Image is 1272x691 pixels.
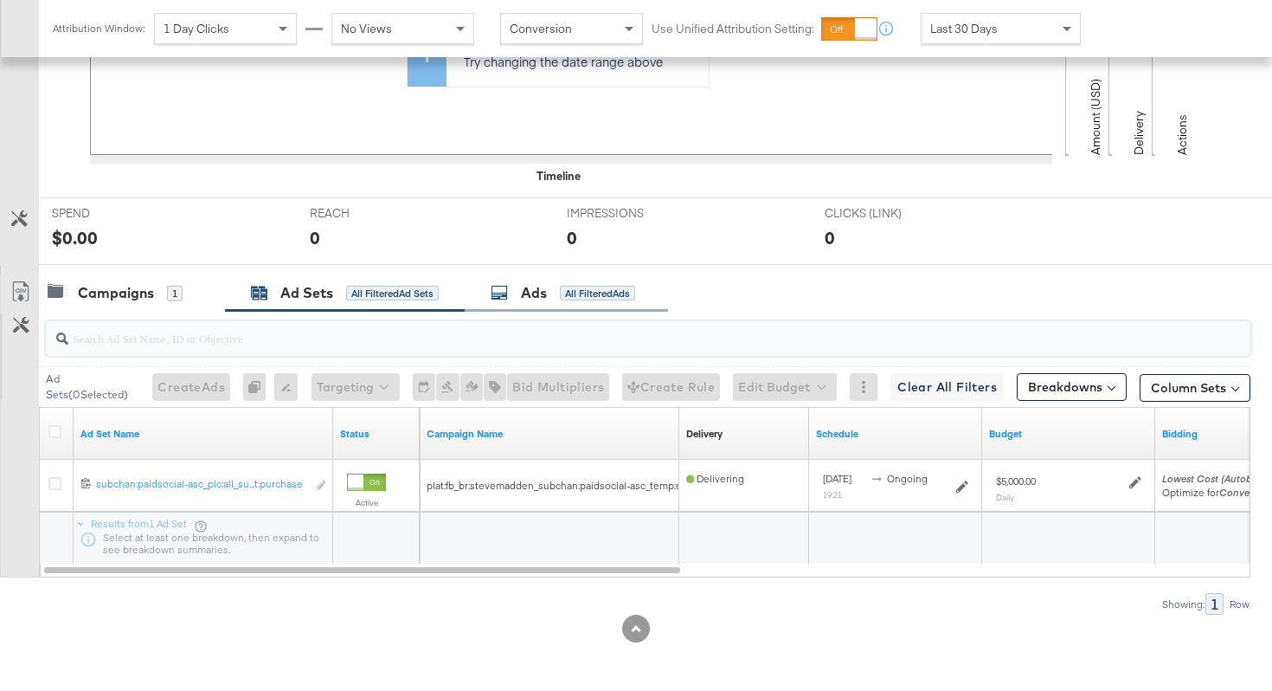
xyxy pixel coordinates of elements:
[890,373,1004,401] button: Clear All Filters
[1017,373,1127,401] button: Breakdowns
[167,286,183,301] div: 1
[897,377,997,398] span: Clear All Filters
[310,225,320,250] div: 0
[164,21,229,36] span: 1 Day Clicks
[823,489,842,500] sub: 19:21
[464,53,700,70] p: Try changing the date range above
[825,225,835,250] div: 0
[686,427,723,441] a: Reflects the ability of your Ad Set to achieve delivery based on ad states, schedule and budget.
[96,477,306,491] div: subchan:paidsocial-asc_plc:all_su...t:purchase
[521,283,547,303] div: Ads
[567,225,577,250] div: 0
[243,373,274,401] div: 0
[1205,593,1224,615] div: 1
[510,21,572,36] span: Conversion
[52,23,145,35] div: Attribution Window:
[1161,598,1205,610] div: Showing:
[996,475,1036,488] div: $5,000.00
[80,427,326,441] a: Your Ad Set name.
[280,283,333,303] div: Ad Sets
[825,205,954,222] span: CLICKS (LINK)
[930,21,998,36] span: Last 30 Days
[652,21,814,37] label: Use Unified Attribution Setting:
[686,427,723,441] div: Delivery
[78,283,154,303] div: Campaigns
[52,225,98,250] div: $0.00
[560,286,635,301] div: All Filtered Ads
[96,477,306,495] a: subchan:paidsocial-asc_plc:all_su...t:purchase
[1140,374,1250,402] button: Column Sets
[686,472,744,485] span: Delivering
[46,371,139,403] div: Ad Sets ( 0 Selected)
[52,205,182,222] span: SPEND
[341,21,392,36] span: No Views
[346,286,439,301] div: All Filtered Ad Sets
[1162,472,1264,485] em: Lowest Cost (Autobid)
[816,427,975,441] a: Shows when your Ad Set is scheduled to deliver.
[427,427,672,441] a: Your campaign name.
[1229,598,1250,610] div: Row
[427,479,901,492] span: plat:fb_br:stevemadden_subchan:paidsocial-asc_temp:evergreen-prospecting-2_obj:sales_cat:all_reg:us
[68,314,1143,348] input: Search Ad Set Name, ID or Objective
[887,472,928,485] span: ongoing
[347,497,386,508] label: Active
[823,472,851,485] span: [DATE]
[989,427,1148,441] a: Shows the current budget of Ad Set.
[340,427,413,441] a: Shows the current state of your Ad Set.
[567,205,697,222] span: IMPRESSIONS
[996,492,1014,502] sub: Daily
[310,205,440,222] span: REACH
